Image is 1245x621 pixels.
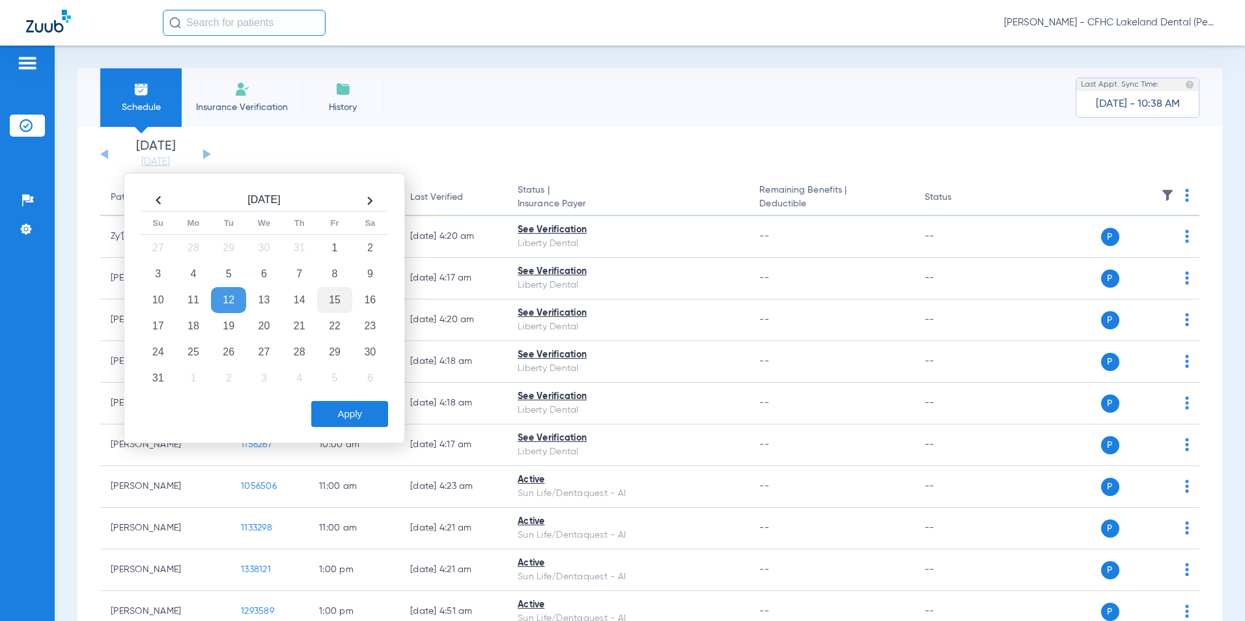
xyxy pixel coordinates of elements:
[1081,78,1159,91] span: Last Appt. Sync Time:
[335,81,351,97] img: History
[914,341,1002,383] td: --
[312,101,374,114] span: History
[26,10,71,33] img: Zuub Logo
[111,191,220,204] div: Patient Name
[759,232,769,241] span: --
[400,341,507,383] td: [DATE] 4:18 AM
[749,180,914,216] th: Remaining Benefits |
[309,466,400,508] td: 11:00 AM
[1101,436,1119,454] span: P
[1185,230,1189,243] img: group-dot-blue.svg
[311,401,388,427] button: Apply
[1101,519,1119,538] span: P
[241,607,274,616] span: 1293589
[1101,311,1119,329] span: P
[410,191,463,204] div: Last Verified
[914,216,1002,258] td: --
[518,320,738,334] div: Liberty Dental
[100,424,231,466] td: [PERSON_NAME]
[914,466,1002,508] td: --
[400,299,507,341] td: [DATE] 4:20 AM
[518,598,738,612] div: Active
[100,466,231,508] td: [PERSON_NAME]
[759,315,769,324] span: --
[518,348,738,362] div: See Verification
[1101,561,1119,579] span: P
[1185,438,1189,451] img: group-dot-blue.svg
[17,55,38,71] img: hamburger-icon
[518,362,738,376] div: Liberty Dental
[518,515,738,529] div: Active
[1185,271,1189,284] img: group-dot-blue.svg
[914,180,1002,216] th: Status
[914,258,1002,299] td: --
[759,440,769,449] span: --
[309,549,400,591] td: 1:00 PM
[914,383,1002,424] td: --
[117,140,195,169] li: [DATE]
[241,523,272,532] span: 1133298
[400,549,507,591] td: [DATE] 4:21 AM
[241,565,271,574] span: 1338121
[1185,355,1189,368] img: group-dot-blue.svg
[518,487,738,501] div: Sun Life/Dentaquest - AI
[518,432,738,445] div: See Verification
[759,607,769,616] span: --
[759,565,769,574] span: --
[400,424,507,466] td: [DATE] 4:17 AM
[1185,521,1189,534] img: group-dot-blue.svg
[117,156,195,169] a: [DATE]
[1101,269,1119,288] span: P
[1101,353,1119,371] span: P
[759,357,769,366] span: --
[518,445,738,459] div: Liberty Dental
[1101,478,1119,496] span: P
[100,508,231,549] td: [PERSON_NAME]
[241,440,272,449] span: 1156267
[1101,603,1119,621] span: P
[518,557,738,570] div: Active
[309,508,400,549] td: 11:00 AM
[759,482,769,491] span: --
[518,237,738,251] div: Liberty Dental
[241,482,277,491] span: 1056506
[518,197,738,211] span: Insurance Payer
[176,190,352,212] th: [DATE]
[518,529,738,542] div: Sun Life/Dentaquest - AI
[518,404,738,417] div: Liberty Dental
[914,508,1002,549] td: --
[400,258,507,299] td: [DATE] 4:17 AM
[518,390,738,404] div: See Verification
[400,508,507,549] td: [DATE] 4:21 AM
[309,424,400,466] td: 10:00 AM
[759,273,769,283] span: --
[759,398,769,407] span: --
[1185,80,1194,89] img: last sync help info
[234,81,250,97] img: Manual Insurance Verification
[518,265,738,279] div: See Verification
[518,279,738,292] div: Liberty Dental
[518,223,738,237] div: See Verification
[169,17,181,29] img: Search Icon
[1185,189,1189,202] img: group-dot-blue.svg
[518,570,738,584] div: Sun Life/Dentaquest - AI
[1180,559,1245,621] iframe: Chat Widget
[1101,228,1119,246] span: P
[133,81,149,97] img: Schedule
[914,549,1002,591] td: --
[914,299,1002,341] td: --
[518,473,738,487] div: Active
[1185,396,1189,409] img: group-dot-blue.svg
[1185,313,1189,326] img: group-dot-blue.svg
[111,191,168,204] div: Patient Name
[507,180,749,216] th: Status |
[400,383,507,424] td: [DATE] 4:18 AM
[1101,394,1119,413] span: P
[400,216,507,258] td: [DATE] 4:20 AM
[110,101,172,114] span: Schedule
[759,197,903,211] span: Deductible
[518,307,738,320] div: See Verification
[410,191,497,204] div: Last Verified
[163,10,326,36] input: Search for patients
